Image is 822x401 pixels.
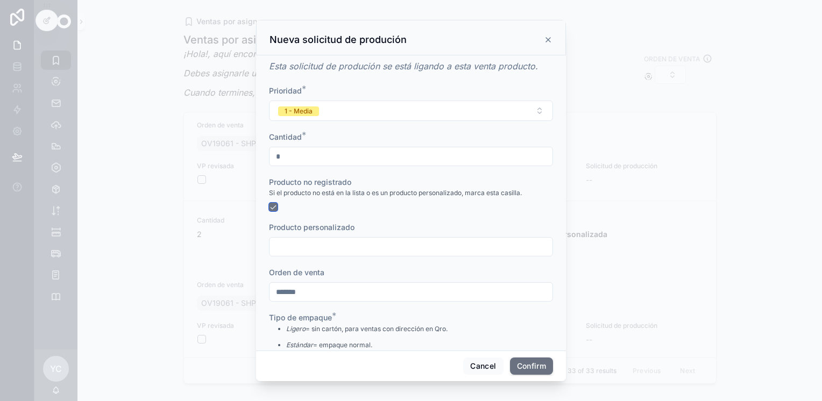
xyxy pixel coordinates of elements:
[269,132,302,141] span: Cantidad
[269,177,351,187] span: Producto no registrado
[269,268,324,277] span: Orden de venta
[269,189,522,197] span: Si el producto no está en la lista o es un producto personalizado, marca esta casilla.
[286,341,313,349] em: Estándar
[270,33,407,46] h3: Nueva solicitud de produción
[285,106,313,116] div: 1 - Media
[269,61,538,71] em: Esta solicitud de produción se está ligando a esta venta producto.
[510,357,553,375] button: Confirm
[286,340,448,350] p: = empaque normal.
[463,357,503,375] button: Cancel
[286,325,306,333] em: Ligero
[269,223,355,232] span: Producto personalizado
[286,324,448,334] p: = sin cartón, para ventas con dirección en Qro.
[269,101,553,121] button: Select Button
[269,86,302,95] span: Prioridad
[269,313,332,322] span: Tipo de empaque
